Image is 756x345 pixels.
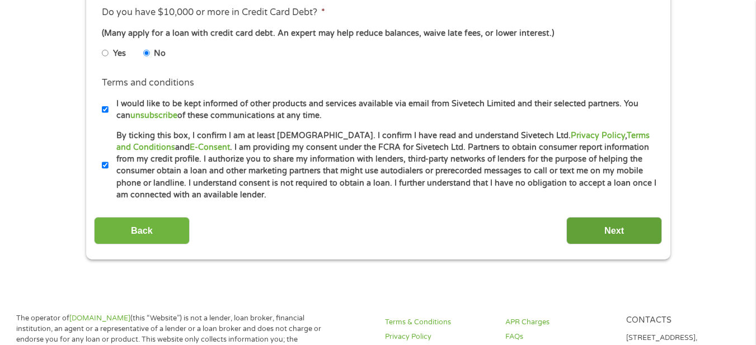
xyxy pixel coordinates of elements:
[626,315,733,326] h4: Contacts
[505,332,612,342] a: FAQs
[102,7,325,18] label: Do you have $10,000 or more in Credit Card Debt?
[154,48,166,60] label: No
[130,111,177,120] a: unsubscribe
[385,332,492,342] a: Privacy Policy
[102,27,654,40] div: (Many apply for a loan with credit card debt. An expert may help reduce balances, waive late fees...
[116,131,650,152] a: Terms and Conditions
[190,143,230,152] a: E-Consent
[385,317,492,328] a: Terms & Conditions
[571,131,625,140] a: Privacy Policy
[113,48,126,60] label: Yes
[69,314,130,323] a: [DOMAIN_NAME]
[566,217,662,244] input: Next
[109,98,658,122] label: I would like to be kept informed of other products and services available via email from Sivetech...
[109,130,658,201] label: By ticking this box, I confirm I am at least [DEMOGRAPHIC_DATA]. I confirm I have read and unders...
[505,317,612,328] a: APR Charges
[94,217,190,244] input: Back
[102,77,194,89] label: Terms and conditions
